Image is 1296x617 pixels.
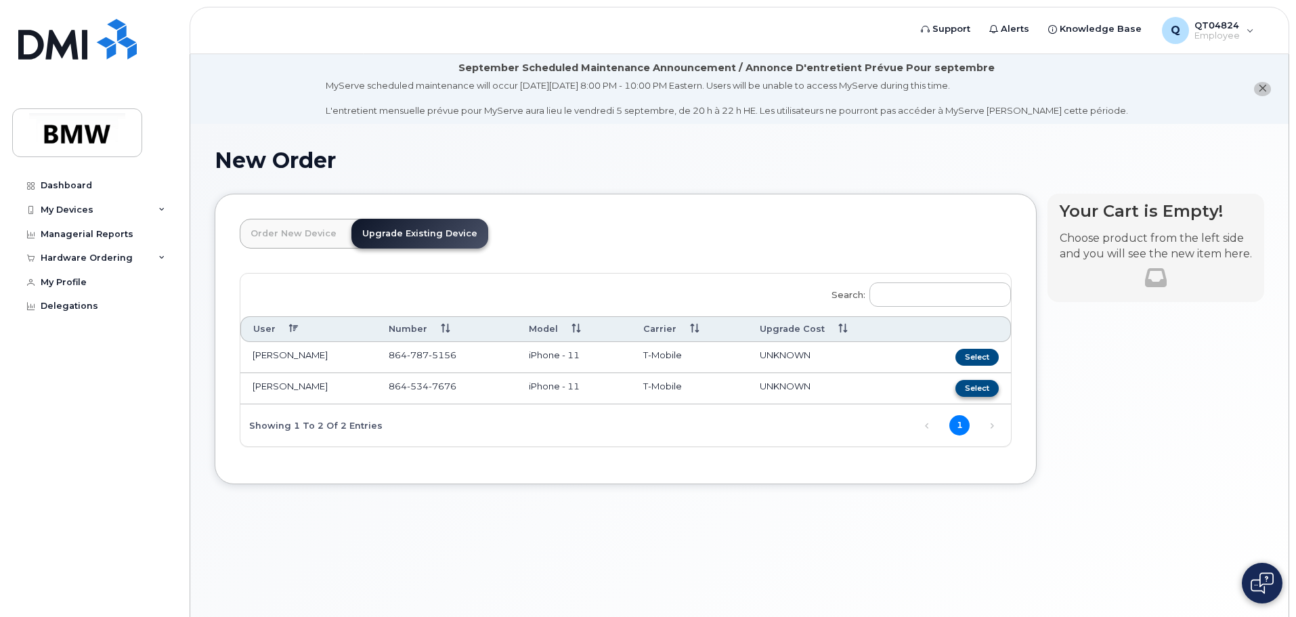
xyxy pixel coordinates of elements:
div: September Scheduled Maintenance Announcement / Annonce D'entretient Prévue Pour septembre [458,61,995,75]
td: iPhone - 11 [517,342,632,373]
span: 7676 [429,381,456,391]
td: iPhone - 11 [517,373,632,404]
th: Carrier: activate to sort column ascending [631,316,747,341]
td: [PERSON_NAME] [240,373,376,404]
span: 534 [407,381,429,391]
a: Upgrade Existing Device [351,219,488,249]
button: close notification [1254,82,1271,96]
a: Next [982,416,1002,436]
input: Search: [869,282,1011,307]
td: [PERSON_NAME] [240,342,376,373]
th: Upgrade Cost: activate to sort column ascending [748,316,910,341]
th: Number: activate to sort column ascending [376,316,517,341]
p: Choose product from the left side and you will see the new item here. [1060,231,1252,262]
a: Previous [917,416,937,436]
span: 864 [389,349,456,360]
span: UNKNOWN [760,381,811,391]
h4: Your Cart is Empty! [1060,202,1252,220]
label: Search: [823,274,1011,312]
td: T-Mobile [631,373,747,404]
th: Model: activate to sort column ascending [517,316,632,341]
img: Open chat [1251,572,1274,594]
button: Select [955,380,999,397]
th: User: activate to sort column descending [240,316,376,341]
div: Showing 1 to 2 of 2 entries [240,413,383,436]
a: Order New Device [240,219,347,249]
h1: New Order [215,148,1264,172]
span: 5156 [429,349,456,360]
button: Select [955,349,999,366]
span: UNKNOWN [760,349,811,360]
span: 864 [389,381,456,391]
div: MyServe scheduled maintenance will occur [DATE][DATE] 8:00 PM - 10:00 PM Eastern. Users will be u... [326,79,1128,117]
a: 1 [949,415,970,435]
td: T-Mobile [631,342,747,373]
span: 787 [407,349,429,360]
